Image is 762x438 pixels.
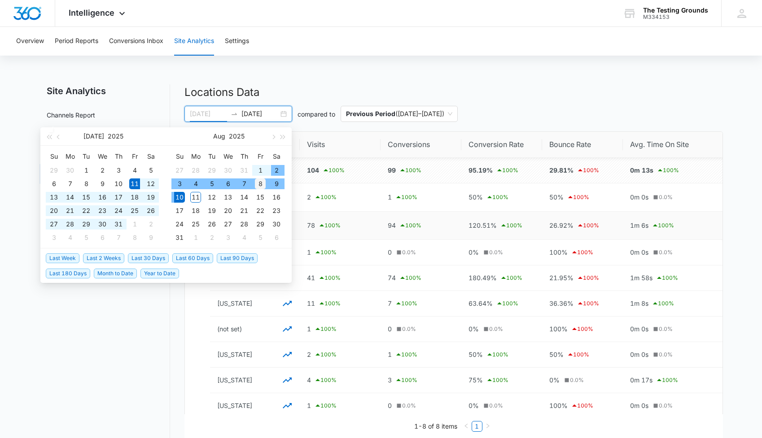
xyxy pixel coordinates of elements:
[143,231,159,244] td: 2025-08-09
[69,8,114,17] span: Intelligence
[239,165,250,176] div: 31
[395,325,416,334] div: 0.0 %
[127,217,143,231] td: 2025-08-01
[171,191,188,204] td: 2025-08-10
[204,149,220,164] th: Tu
[388,139,447,150] span: Conversions
[486,192,508,203] div: 100 %
[271,219,282,230] div: 30
[81,165,92,176] div: 1
[252,164,268,177] td: 2025-08-01
[145,192,156,203] div: 19
[48,192,59,203] div: 13
[461,132,542,158] th: Conversion Rate
[571,324,593,334] div: 100 %
[110,177,127,191] td: 2025-07-10
[268,164,285,177] td: 2025-08-02
[571,247,593,258] div: 100 %
[255,192,266,203] div: 15
[485,423,490,429] span: right
[128,253,169,263] span: Last 30 Days
[78,217,94,231] td: 2025-07-29
[145,232,156,243] div: 9
[143,204,159,217] td: 2025-07-26
[652,220,674,231] div: 100 %
[97,219,108,230] div: 30
[145,205,156,216] div: 26
[268,217,285,231] td: 2025-08-30
[83,253,124,263] span: Last 2 Weeks
[255,219,266,230] div: 29
[229,127,245,145] button: 2025
[174,192,185,203] div: 10
[220,217,236,231] td: 2025-08-27
[252,217,268,231] td: 2025-08-29
[496,165,518,176] div: 100 %
[223,219,233,230] div: 27
[223,205,233,216] div: 20
[109,27,163,56] button: Conversions Inbox
[577,273,599,283] div: 100 %
[78,177,94,191] td: 2025-07-08
[62,177,78,191] td: 2025-07-07
[46,164,62,177] td: 2025-06-29
[188,231,204,244] td: 2025-09-01
[206,219,217,230] div: 26
[255,165,266,176] div: 1
[204,164,220,177] td: 2025-07-29
[97,205,108,216] div: 23
[252,204,268,217] td: 2025-08-22
[206,232,217,243] div: 2
[549,298,616,309] div: 36.36%
[314,192,337,203] div: 100 %
[171,204,188,217] td: 2025-08-17
[472,421,482,432] li: 1
[577,220,599,231] div: 100 %
[346,106,452,121] span: ( [DATE] – [DATE] )
[307,247,373,258] div: 1
[188,177,204,191] td: 2025-08-04
[399,273,421,283] div: 100 %
[577,165,599,176] div: 100 %
[220,231,236,244] td: 2025-09-03
[62,149,78,164] th: Mo
[388,192,454,203] div: 1
[184,84,723,100] h2: Locations Data
[252,231,268,244] td: 2025-09-05
[48,219,59,230] div: 27
[110,217,127,231] td: 2025-07-31
[223,165,233,176] div: 30
[190,109,227,119] input: Start date
[94,204,110,217] td: 2025-07-23
[39,84,170,98] h2: Site Analytics
[239,205,250,216] div: 21
[129,205,140,216] div: 25
[399,165,421,176] div: 100 %
[110,191,127,204] td: 2025-07-17
[127,177,143,191] td: 2025-07-11
[236,177,252,191] td: 2025-08-07
[239,219,250,230] div: 28
[113,165,124,176] div: 3
[48,165,59,176] div: 29
[220,149,236,164] th: We
[65,192,75,203] div: 14
[204,231,220,244] td: 2025-09-02
[271,178,282,189] div: 9
[143,149,159,164] th: Sa
[110,149,127,164] th: Th
[395,248,416,257] div: 0.0 %
[140,269,179,278] span: Year to Date
[307,139,367,150] span: Visits
[314,247,337,258] div: 100 %
[81,178,92,189] div: 8
[78,164,94,177] td: 2025-07-01
[129,232,140,243] div: 8
[577,298,599,309] div: 100 %
[190,232,201,243] div: 1
[113,178,124,189] div: 10
[307,192,373,203] div: 2
[171,177,188,191] td: 2025-08-03
[318,273,341,283] div: 100 %
[81,219,92,230] div: 29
